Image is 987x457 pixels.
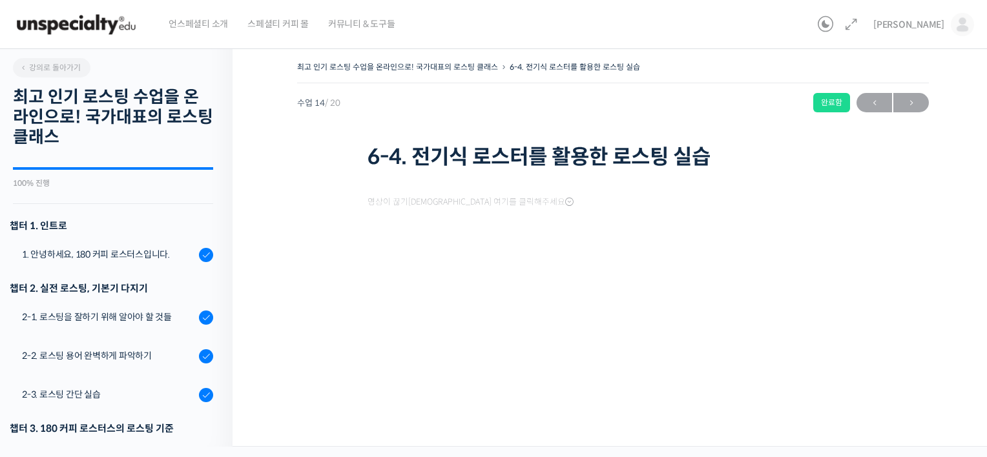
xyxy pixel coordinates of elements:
[368,145,858,169] h1: 6-4. 전기식 로스터를 활용한 로스팅 실습
[22,387,195,401] div: 2-3. 로스팅 간단 실습
[22,247,195,261] div: 1. 안녕하세요, 180 커피 로스터스입니다.
[297,99,340,107] span: 수업 14
[857,93,892,112] a: ←이전
[368,197,574,207] span: 영상이 끊기[DEMOGRAPHIC_DATA] 여기를 클릭해주세요
[873,19,944,30] span: [PERSON_NAME]
[325,97,340,108] span: / 20
[13,58,90,77] a: 강의로 돌아가기
[813,93,850,112] div: 완료함
[857,94,892,112] span: ←
[10,217,213,234] h3: 챕터 1. 인트로
[893,93,929,112] a: 다음→
[893,94,929,112] span: →
[510,62,640,72] a: 6-4. 전기식 로스터를 활용한 로스팅 실습
[19,63,81,72] span: 강의로 돌아가기
[22,310,195,324] div: 2-1. 로스팅을 잘하기 위해 알아야 할 것들
[13,179,213,187] div: 100% 진행
[297,62,498,72] a: 최고 인기 로스팅 수업을 온라인으로! 국가대표의 로스팅 클래스
[22,349,195,363] div: 2-2. 로스팅 용어 완벽하게 파악하기
[10,279,213,297] div: 챕터 2. 실전 로스팅, 기본기 다지기
[10,420,213,437] div: 챕터 3. 180 커피 로스터스의 로스팅 기준
[13,87,213,148] h2: 최고 인기 로스팅 수업을 온라인으로! 국가대표의 로스팅 클래스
